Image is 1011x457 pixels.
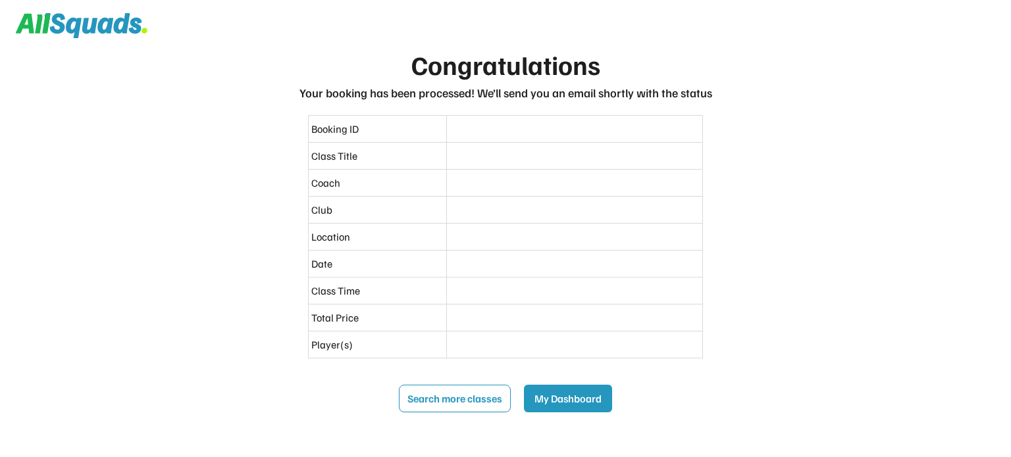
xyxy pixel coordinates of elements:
[311,202,444,218] div: Club
[311,256,444,272] div: Date
[311,121,444,137] div: Booking ID
[311,229,444,245] div: Location
[399,385,511,412] button: Search more classes
[411,45,600,84] div: Congratulations
[311,148,444,164] div: Class Title
[16,13,147,38] img: Squad%20Logo.svg
[311,310,444,325] div: Total Price
[524,385,612,412] button: My Dashboard
[311,337,444,352] div: Player(s)
[311,283,444,299] div: Class Time
[311,175,444,191] div: Coach
[299,84,712,102] div: Your booking has been processed! We’ll send you an email shortly with the status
